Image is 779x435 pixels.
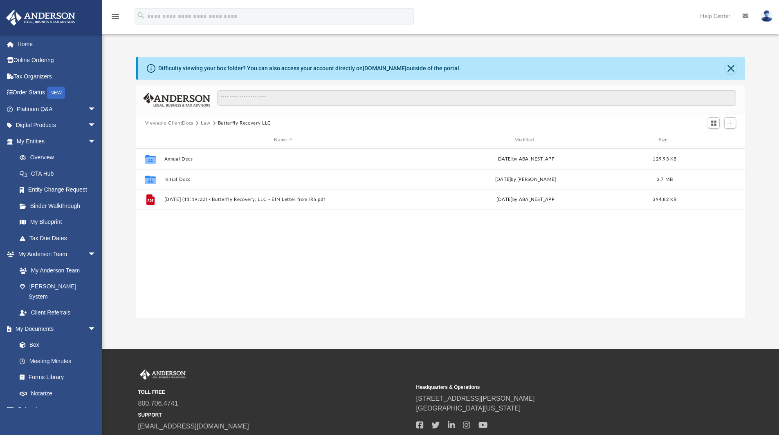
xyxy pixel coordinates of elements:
span: arrow_drop_down [88,246,104,263]
a: Home [6,36,108,52]
span: 394.82 KB [653,197,676,202]
a: Online Ordering [6,52,108,69]
a: [STREET_ADDRESS][PERSON_NAME] [416,395,535,402]
div: NEW [47,87,65,99]
a: [PERSON_NAME] System [11,279,104,305]
a: [GEOGRAPHIC_DATA][US_STATE] [416,405,521,412]
span: arrow_drop_down [88,117,104,134]
small: TOLL FREE [138,388,411,396]
span: 129.93 KB [653,156,676,161]
button: [DATE] (11:19:22) - Butterfly Recovery, LLC - EIN Letter from IRS.pdf [164,197,402,202]
span: 3.7 MB [656,177,673,181]
a: Platinum Q&Aarrow_drop_down [6,101,108,117]
button: Switch to Grid View [708,117,720,129]
span: arrow_drop_down [88,321,104,337]
button: Add [724,117,736,129]
a: Order StatusNEW [6,85,108,101]
div: [DATE] by [PERSON_NAME] [406,176,644,183]
i: search [137,11,146,20]
div: Size [648,136,681,144]
a: menu [110,16,120,21]
a: Binder Walkthrough [11,198,108,214]
a: Forms Library [11,369,100,386]
a: Client Referrals [11,305,104,321]
div: id [685,136,742,144]
a: Box [11,337,100,353]
i: menu [110,11,120,21]
img: User Pic [761,10,773,22]
div: [DATE] by ABA_NEST_APP [406,196,644,203]
div: id [140,136,160,144]
button: Initial Docs [164,177,402,182]
a: [EMAIL_ADDRESS][DOMAIN_NAME] [138,423,249,430]
a: Online Learningarrow_drop_down [6,402,104,418]
div: [DATE] by ABA_NEST_APP [406,155,644,163]
div: grid [136,149,745,318]
span: arrow_drop_down [88,402,104,418]
a: My Blueprint [11,214,104,230]
div: Modified [406,136,645,144]
a: Digital Productsarrow_drop_down [6,117,108,134]
a: Meeting Minutes [11,353,104,369]
a: My Entitiesarrow_drop_down [6,133,108,149]
button: Butterfly Recovery LLC [218,120,271,127]
a: Notarize [11,385,104,402]
a: 800.706.4741 [138,400,178,407]
a: My Anderson Team [11,262,100,279]
button: Close [725,62,736,74]
span: arrow_drop_down [88,133,104,150]
input: Search files and folders [217,90,736,106]
img: Anderson Advisors Platinum Portal [138,369,187,380]
small: Headquarters & Operations [416,384,689,391]
a: Tax Due Dates [11,230,108,246]
a: My Documentsarrow_drop_down [6,321,104,337]
small: SUPPORT [138,411,411,419]
a: Entity Change Request [11,182,108,198]
span: arrow_drop_down [88,101,104,118]
img: Anderson Advisors Platinum Portal [4,10,78,26]
button: Law [201,120,210,127]
button: Viewable-ClientDocs [145,120,193,127]
a: My Anderson Teamarrow_drop_down [6,246,104,263]
a: Tax Organizers [6,68,108,85]
div: Name [164,136,402,144]
a: CTA Hub [11,165,108,182]
a: Overview [11,149,108,166]
button: Annual Docs [164,156,402,162]
div: Difficulty viewing your box folder? You can also access your account directly on outside of the p... [158,64,461,73]
a: [DOMAIN_NAME] [363,65,406,71]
